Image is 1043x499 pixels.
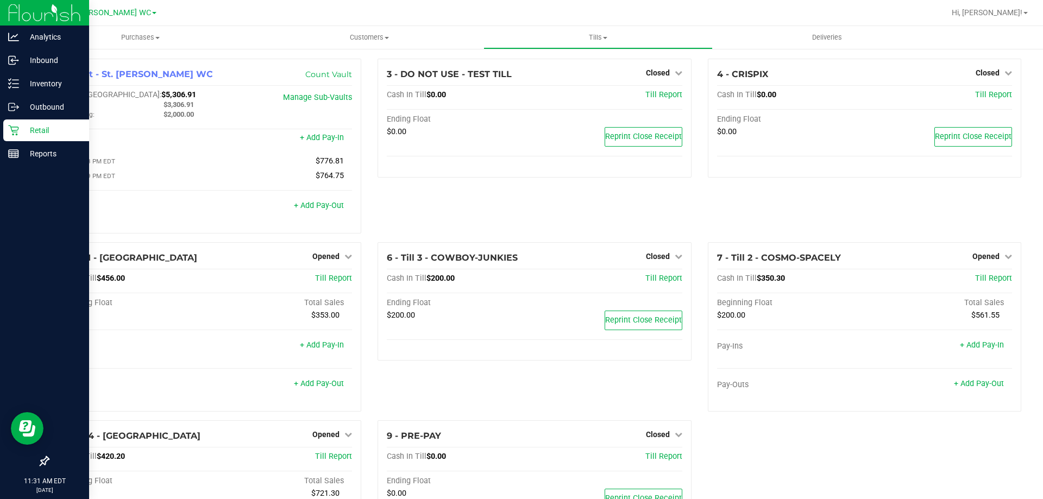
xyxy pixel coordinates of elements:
[975,274,1012,283] a: Till Report
[8,102,19,112] inline-svg: Outbound
[8,78,19,89] inline-svg: Inventory
[935,132,1011,141] span: Reprint Close Receipt
[387,69,512,79] span: 3 - DO NOT USE - TEST TILL
[717,115,865,124] div: Ending Float
[387,431,441,441] span: 9 - PRE-PAY
[8,55,19,66] inline-svg: Inbound
[864,298,1012,308] div: Total Sales
[646,430,670,439] span: Closed
[294,201,344,210] a: + Add Pay-Out
[205,298,353,308] div: Total Sales
[19,77,84,90] p: Inventory
[960,340,1004,350] a: + Add Pay-In
[387,252,518,263] span: 6 - Till 3 - COWBOY-JUNKIES
[315,452,352,461] a: Till Report
[19,124,84,137] p: Retail
[387,127,406,136] span: $0.00
[205,476,353,486] div: Total Sales
[717,127,737,136] span: $0.00
[717,311,745,320] span: $200.00
[387,274,426,283] span: Cash In Till
[283,93,352,102] a: Manage Sub-Vaults
[484,33,712,42] span: Tills
[97,452,125,461] span: $420.20
[57,202,205,212] div: Pay-Outs
[757,90,776,99] span: $0.00
[426,90,446,99] span: $0.00
[934,127,1012,147] button: Reprint Close Receipt
[311,489,340,498] span: $721.30
[605,132,682,141] span: Reprint Close Receipt
[797,33,857,42] span: Deliveries
[645,274,682,283] a: Till Report
[971,311,1000,320] span: $561.55
[5,486,84,494] p: [DATE]
[164,100,194,109] span: $3,306.91
[8,31,19,42] inline-svg: Analytics
[97,274,125,283] span: $456.00
[19,100,84,113] p: Outbound
[57,298,205,308] div: Beginning Float
[717,252,841,263] span: 7 - Till 2 - COSMO-SPACELY
[717,298,865,308] div: Beginning Float
[646,252,670,261] span: Closed
[717,274,757,283] span: Cash In Till
[316,156,344,166] span: $776.81
[387,311,415,320] span: $200.00
[57,342,205,351] div: Pay-Ins
[646,68,670,77] span: Closed
[294,379,344,388] a: + Add Pay-Out
[387,90,426,99] span: Cash In Till
[426,274,455,283] span: $200.00
[757,274,785,283] span: $350.30
[972,252,1000,261] span: Opened
[300,133,344,142] a: + Add Pay-In
[19,30,84,43] p: Analytics
[255,26,483,49] a: Customers
[161,90,196,99] span: $5,306.91
[605,315,682,325] span: Reprint Close Receipt
[57,90,161,99] span: Cash In [GEOGRAPHIC_DATA]:
[57,134,205,144] div: Pay-Ins
[19,147,84,160] p: Reports
[316,171,344,180] span: $764.75
[387,489,406,498] span: $0.00
[717,90,757,99] span: Cash In Till
[8,125,19,136] inline-svg: Retail
[57,380,205,390] div: Pay-Outs
[387,115,535,124] div: Ending Float
[57,69,213,79] span: 1 - Vault - St. [PERSON_NAME] WC
[717,380,865,390] div: Pay-Outs
[8,148,19,159] inline-svg: Reports
[426,452,446,461] span: $0.00
[300,340,344,350] a: + Add Pay-In
[975,90,1012,99] a: Till Report
[387,452,426,461] span: Cash In Till
[311,311,340,320] span: $353.00
[305,70,352,79] a: Count Vault
[605,127,682,147] button: Reprint Close Receipt
[717,342,865,351] div: Pay-Ins
[483,26,712,49] a: Tills
[164,110,194,118] span: $2,000.00
[26,33,255,42] span: Purchases
[19,54,84,67] p: Inbound
[26,26,255,49] a: Purchases
[312,252,340,261] span: Opened
[11,412,43,445] iframe: Resource center
[5,476,84,486] p: 11:31 AM EDT
[976,68,1000,77] span: Closed
[315,274,352,283] a: Till Report
[645,452,682,461] a: Till Report
[713,26,941,49] a: Deliveries
[645,90,682,99] a: Till Report
[57,476,205,486] div: Beginning Float
[57,252,197,263] span: 5 - Till 1 - [GEOGRAPHIC_DATA]
[387,476,535,486] div: Ending Float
